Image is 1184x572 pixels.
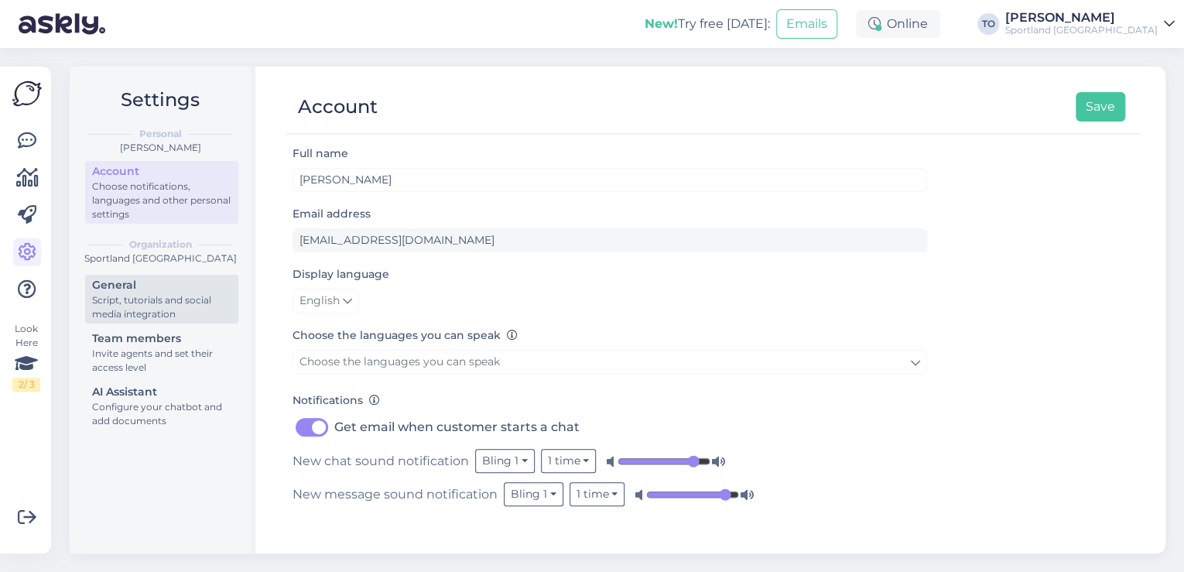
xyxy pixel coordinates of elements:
[1005,24,1158,36] div: Sportland [GEOGRAPHIC_DATA]
[504,482,563,506] button: Bling 1
[82,141,238,155] div: [PERSON_NAME]
[92,293,231,321] div: Script, tutorials and social media integration
[645,16,678,31] b: New!
[299,355,500,368] span: Choose the languages you can speak
[1005,12,1158,24] div: [PERSON_NAME]
[12,322,40,392] div: Look Here
[85,275,238,324] a: GeneralScript, tutorials and social media integration
[293,327,518,344] label: Choose the languages you can speak
[293,266,389,283] label: Display language
[298,92,378,122] div: Account
[293,146,348,162] label: Full name
[139,127,182,141] b: Personal
[92,331,231,347] div: Team members
[85,161,238,224] a: AccountChoose notifications, languages and other personal settings
[82,85,238,115] h2: Settings
[92,180,231,221] div: Choose notifications, languages and other personal settings
[12,378,40,392] div: 2 / 3
[82,252,238,265] div: Sportland [GEOGRAPHIC_DATA]
[856,10,940,38] div: Online
[293,168,927,192] input: Enter name
[299,293,340,310] span: English
[293,392,380,409] label: Notifications
[92,277,231,293] div: General
[293,482,927,506] div: New message sound notification
[570,482,625,506] button: 1 time
[334,415,580,440] label: Get email when customer starts a chat
[776,9,837,39] button: Emails
[541,449,597,473] button: 1 time
[645,15,770,33] div: Try free [DATE]:
[85,382,238,430] a: AI AssistantConfigure your chatbot and add documents
[293,449,927,473] div: New chat sound notification
[92,384,231,400] div: AI Assistant
[12,79,42,108] img: Askly Logo
[85,328,238,377] a: Team membersInvite agents and set their access level
[977,13,999,35] div: TO
[129,238,192,252] b: Organization
[1076,92,1125,122] button: Save
[293,289,359,313] a: English
[293,206,371,222] label: Email address
[92,163,231,180] div: Account
[92,347,231,375] div: Invite agents and set their access level
[92,400,231,428] div: Configure your chatbot and add documents
[1005,12,1175,36] a: [PERSON_NAME]Sportland [GEOGRAPHIC_DATA]
[293,228,927,252] input: Enter email
[475,449,535,473] button: Bling 1
[293,350,927,374] a: Choose the languages you can speak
